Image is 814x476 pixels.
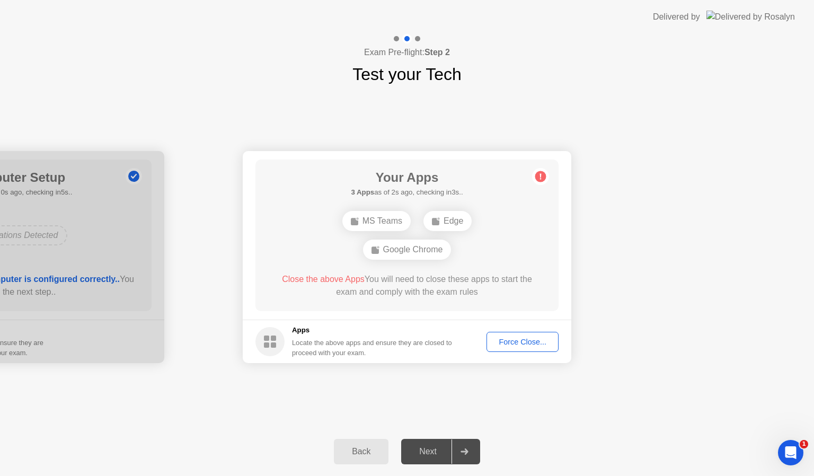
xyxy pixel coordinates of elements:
[490,338,555,346] div: Force Close...
[364,46,450,59] h4: Exam Pre-flight:
[292,338,453,358] div: Locate the above apps and ensure they are closed to proceed with your exam.
[401,439,480,464] button: Next
[282,275,365,284] span: Close the above Apps
[486,332,559,352] button: Force Close...
[342,211,411,231] div: MS Teams
[653,11,700,23] div: Delivered by
[404,447,452,456] div: Next
[706,11,795,23] img: Delivered by Rosalyn
[292,325,453,336] h5: Apps
[351,188,374,196] b: 3 Apps
[800,440,808,448] span: 1
[271,273,544,298] div: You will need to close these apps to start the exam and comply with the exam rules
[423,211,472,231] div: Edge
[352,61,462,87] h1: Test your Tech
[424,48,450,57] b: Step 2
[351,168,463,187] h1: Your Apps
[351,187,463,198] h5: as of 2s ago, checking in3s..
[334,439,388,464] button: Back
[778,440,803,465] iframe: Intercom live chat
[363,240,452,260] div: Google Chrome
[337,447,385,456] div: Back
